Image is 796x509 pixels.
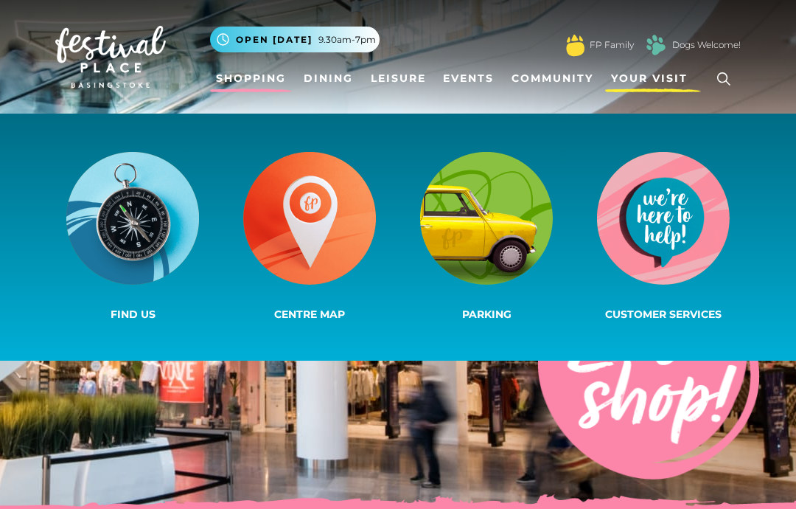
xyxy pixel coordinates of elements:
a: Find us [44,149,221,325]
a: Customer Services [575,149,752,325]
a: Leisure [365,65,432,92]
a: Dogs Welcome! [672,38,741,52]
a: FP Family [590,38,634,52]
a: Dining [298,65,359,92]
span: Customer Services [605,308,722,321]
button: Open [DATE] 9.30am-7pm [210,27,380,52]
a: Community [506,65,599,92]
a: Your Visit [605,65,701,92]
span: 9.30am-7pm [318,33,376,46]
span: Centre Map [274,308,345,321]
span: Find us [111,308,156,321]
a: Shopping [210,65,292,92]
img: Festival Place Logo [55,26,166,88]
span: Your Visit [611,71,688,86]
a: Parking [398,149,575,325]
span: Parking [462,308,512,321]
a: Centre Map [221,149,398,325]
span: Open [DATE] [236,33,313,46]
a: Events [437,65,500,92]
